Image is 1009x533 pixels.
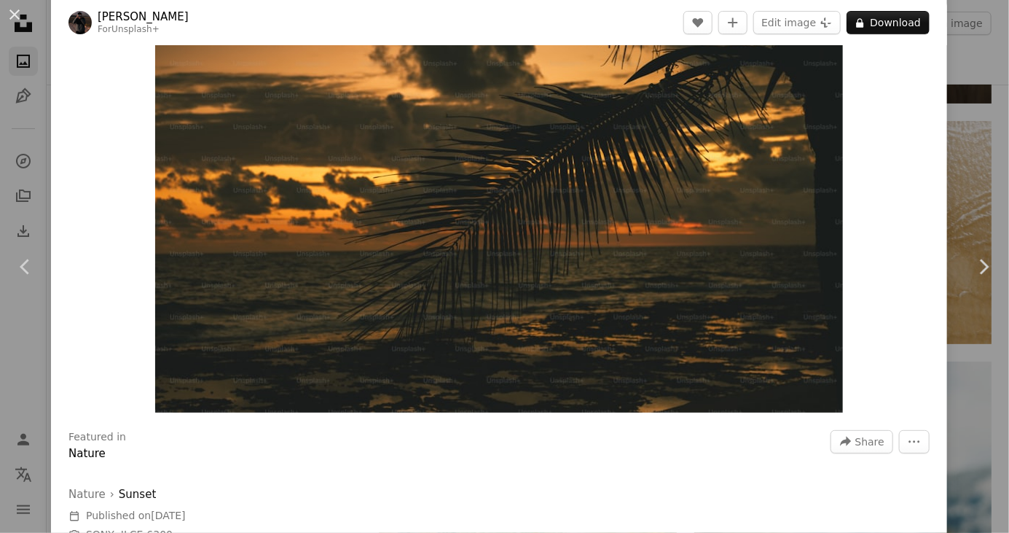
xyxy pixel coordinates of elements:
[847,11,930,34] button: Download
[958,197,1009,337] a: Next
[831,430,893,454] button: Share this image
[718,11,747,34] button: Add to Collection
[899,430,930,454] button: More Actions
[68,486,106,503] a: Nature
[68,486,506,503] div: ›
[111,24,160,34] a: Unsplash+
[151,510,185,521] time: August 19, 2025 at 8:17:32 PM GMT+5
[683,11,712,34] button: Like
[86,510,186,521] span: Published on
[119,486,156,503] a: Sunset
[68,11,92,34] img: Go to Renato Leal's profile
[855,431,884,453] span: Share
[98,9,189,24] a: [PERSON_NAME]
[68,430,126,445] h3: Featured in
[98,24,189,36] div: For
[68,447,106,460] a: Nature
[753,11,841,34] button: Edit image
